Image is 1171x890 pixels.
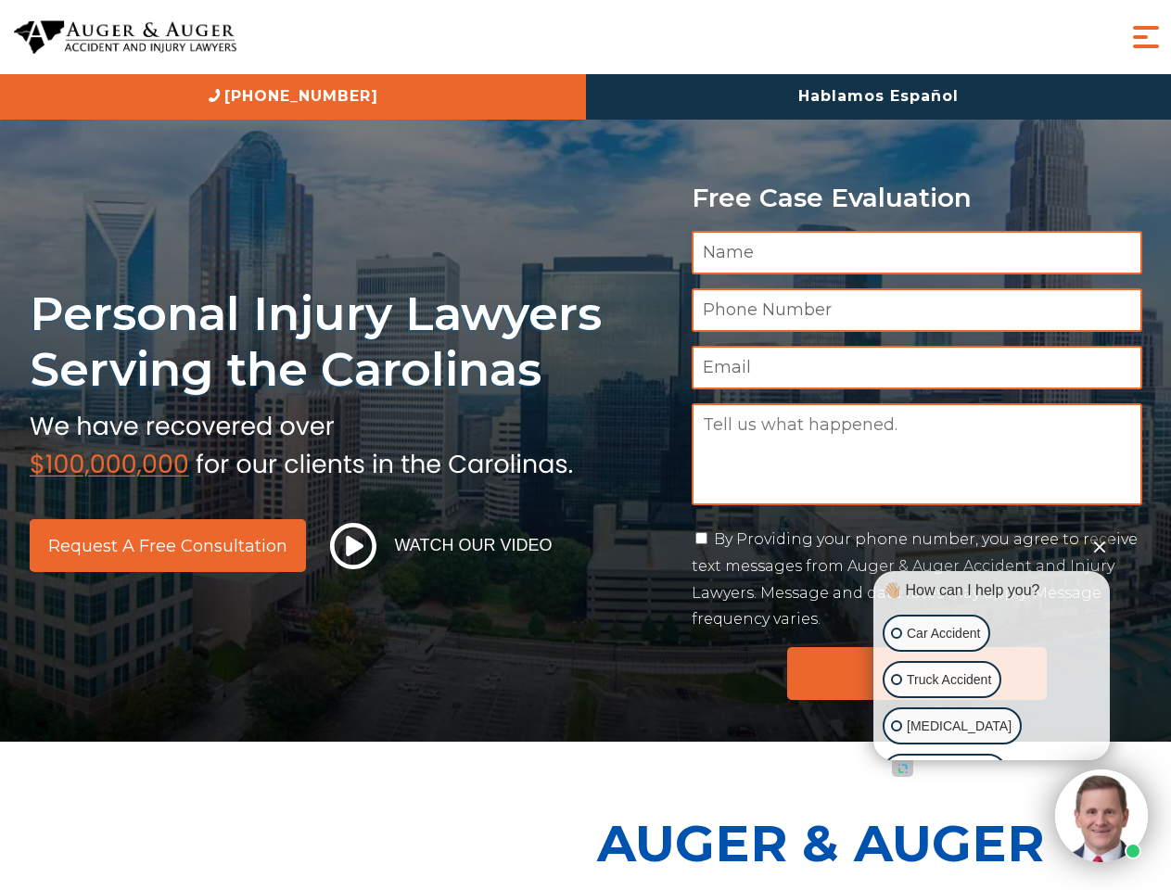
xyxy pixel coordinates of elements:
[692,184,1142,212] p: Free Case Evaluation
[692,346,1142,389] input: Email
[692,288,1142,332] input: Phone Number
[48,538,287,554] span: Request a Free Consultation
[30,519,306,572] a: Request a Free Consultation
[1127,19,1165,56] button: Menu
[892,760,913,777] a: Open intaker chat
[787,647,1047,700] input: Submit
[1087,533,1113,559] button: Close Intaker Chat Widget
[14,20,236,55] img: Auger & Auger Accident and Injury Lawyers Logo
[692,231,1142,274] input: Name
[907,622,980,645] p: Car Accident
[878,580,1105,601] div: 👋🏼 How can I help you?
[1055,769,1148,862] img: Intaker widget Avatar
[907,668,991,692] p: Truck Accident
[30,407,573,477] img: sub text
[325,522,558,570] button: Watch Our Video
[692,530,1138,628] label: By Providing your phone number, you agree to receive text messages from Auger & Auger Accident an...
[30,286,669,398] h1: Personal Injury Lawyers Serving the Carolinas
[907,715,1012,738] p: [MEDICAL_DATA]
[597,797,1161,889] p: Auger & Auger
